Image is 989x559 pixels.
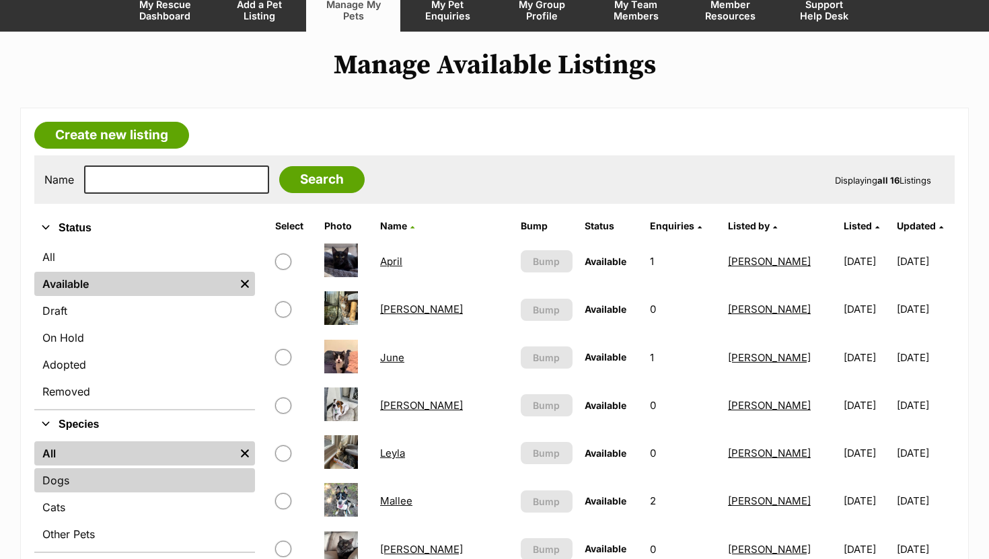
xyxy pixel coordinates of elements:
span: Bump [533,446,560,460]
a: Listed by [728,220,777,231]
span: Available [585,351,626,363]
span: Name [380,220,407,231]
th: Status [579,215,643,237]
button: Status [34,219,255,237]
a: Removed [34,379,255,404]
a: Remove filter [235,441,255,465]
div: Species [34,439,255,552]
button: Species [34,416,255,433]
button: Bump [521,394,573,416]
span: Bump [533,398,560,412]
a: [PERSON_NAME] [728,447,811,459]
a: Other Pets [34,522,255,546]
a: [PERSON_NAME] [728,303,811,315]
input: Search [279,166,365,193]
div: Status [34,242,255,409]
td: [DATE] [897,382,953,428]
td: 0 [645,430,721,476]
a: April [380,255,402,268]
button: Bump [521,250,573,272]
a: June [380,351,404,364]
td: [DATE] [838,382,895,428]
td: 0 [645,286,721,332]
span: Available [585,303,626,315]
a: Leyla [380,447,405,459]
td: 0 [645,382,721,428]
span: Bump [533,254,560,268]
td: 1 [645,334,721,381]
span: Bump [533,350,560,365]
span: Listed by [728,220,770,231]
span: Available [585,447,626,459]
span: Bump [533,303,560,317]
td: 1 [645,238,721,285]
a: [PERSON_NAME] [380,399,463,412]
span: Available [585,256,626,267]
label: Name [44,174,74,186]
button: Bump [521,346,573,369]
a: [PERSON_NAME] [728,543,811,556]
button: Bump [521,299,573,321]
td: [DATE] [838,478,895,524]
a: Cats [34,495,255,519]
td: [DATE] [897,478,953,524]
a: [PERSON_NAME] [728,351,811,364]
a: [PERSON_NAME] [728,399,811,412]
a: Remove filter [235,272,255,296]
td: [DATE] [897,334,953,381]
span: Updated [897,220,936,231]
span: Listed [844,220,872,231]
a: Create new listing [34,122,189,149]
td: [DATE] [897,286,953,332]
a: Dogs [34,468,255,492]
a: [PERSON_NAME] [728,255,811,268]
a: Available [34,272,235,296]
td: [DATE] [838,430,895,476]
strong: all 16 [877,175,900,186]
span: Available [585,495,626,507]
span: Displaying Listings [835,175,931,186]
td: [DATE] [838,238,895,285]
a: Mallee [380,494,412,507]
a: Adopted [34,352,255,377]
span: Available [585,400,626,411]
button: Bump [521,490,573,513]
a: [PERSON_NAME] [380,543,463,556]
span: Bump [533,542,560,556]
a: [PERSON_NAME] [728,494,811,507]
td: 2 [645,478,721,524]
span: translation missing: en.admin.listings.index.attributes.enquiries [650,220,694,231]
td: [DATE] [838,286,895,332]
td: [DATE] [897,238,953,285]
th: Select [270,215,318,237]
a: Draft [34,299,255,323]
a: On Hold [34,326,255,350]
a: Enquiries [650,220,702,231]
a: All [34,441,235,465]
th: Bump [515,215,578,237]
a: Listed [844,220,879,231]
span: Bump [533,494,560,509]
a: Updated [897,220,943,231]
a: [PERSON_NAME] [380,303,463,315]
span: Available [585,543,626,554]
button: Bump [521,442,573,464]
th: Photo [319,215,373,237]
a: All [34,245,255,269]
a: Name [380,220,414,231]
td: [DATE] [897,430,953,476]
td: [DATE] [838,334,895,381]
